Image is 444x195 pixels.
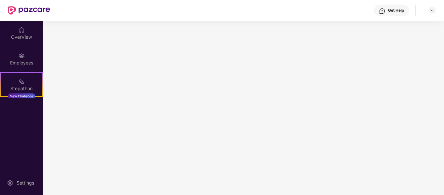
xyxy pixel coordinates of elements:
[430,8,435,13] img: svg+xml;base64,PHN2ZyBpZD0iRHJvcGRvd24tMzJ4MzIiIHhtbG5zPSJodHRwOi8vd3d3LnczLm9yZy8yMDAwL3N2ZyIgd2...
[8,6,50,15] img: New Pazcare Logo
[8,93,35,99] div: New Challenge
[1,85,42,92] div: Stepathon
[388,8,404,13] div: Get Help
[7,180,13,186] img: svg+xml;base64,PHN2ZyBpZD0iU2V0dGluZy0yMHgyMCIgeG1sbnM9Imh0dHA6Ly93d3cudzMub3JnLzIwMDAvc3ZnIiB3aW...
[15,180,36,186] div: Settings
[18,27,25,33] img: svg+xml;base64,PHN2ZyBpZD0iSG9tZSIgeG1sbnM9Imh0dHA6Ly93d3cudzMub3JnLzIwMDAvc3ZnIiB3aWR0aD0iMjAiIG...
[18,52,25,59] img: svg+xml;base64,PHN2ZyBpZD0iRW1wbG95ZWVzIiB4bWxucz0iaHR0cDovL3d3dy53My5vcmcvMjAwMC9zdmciIHdpZHRoPS...
[18,78,25,85] img: svg+xml;base64,PHN2ZyB4bWxucz0iaHR0cDovL3d3dy53My5vcmcvMjAwMC9zdmciIHdpZHRoPSIyMSIgaGVpZ2h0PSIyMC...
[379,8,385,14] img: svg+xml;base64,PHN2ZyBpZD0iSGVscC0zMngzMiIgeG1sbnM9Imh0dHA6Ly93d3cudzMub3JnLzIwMDAvc3ZnIiB3aWR0aD...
